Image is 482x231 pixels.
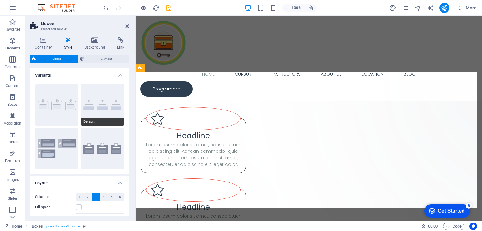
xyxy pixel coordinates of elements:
i: Undo: Add element (Ctrl+Z) [102,4,110,12]
i: On resize automatically adjust zoom level to fit chosen device. [308,5,313,11]
div: 5 [46,1,53,8]
button: Click here to leave preview mode and continue editing [140,4,147,12]
button: text_generator [427,4,434,12]
button: 5 [108,193,116,201]
span: Code [446,223,462,230]
i: Publish [441,4,448,12]
p: Elements [5,46,21,51]
span: More [457,5,477,11]
button: 2 [84,193,92,201]
h4: Style [59,37,80,50]
p: Tables [7,140,18,145]
button: navigator [414,4,422,12]
span: Default [81,118,124,126]
button: More [454,3,479,13]
i: Design (Ctrl+Alt+Y) [389,4,396,12]
i: Pages (Ctrl+Alt+S) [402,4,409,12]
h6: Session time [421,223,438,230]
span: 6 [119,193,121,201]
button: Boxes [30,55,78,63]
span: Boxes [38,55,76,63]
button: 4 [100,193,108,201]
button: save [165,4,172,12]
i: This element is a customizable preset [83,224,86,228]
h4: Variants [30,68,129,79]
span: 1 [79,193,81,201]
button: 1 [76,193,84,201]
p: Favorites [4,27,20,32]
span: 00 00 [428,223,438,230]
span: 5 [111,193,113,201]
p: Features [5,158,20,163]
button: Default [81,84,124,126]
div: Get Started 5 items remaining, 0% complete [5,3,51,16]
i: AI Writer [427,4,434,12]
span: . preset-boxes-v3-border [46,223,80,230]
div: Get Started [19,7,46,13]
img: Editor Logo [36,4,83,12]
h3: Preset #ed-new-340 [41,26,116,32]
p: Content [6,83,19,88]
button: reload [152,4,160,12]
span: Click to select. Double-click to edit [32,223,43,230]
button: Code [443,223,464,230]
button: 100% [282,4,304,12]
span: : [432,224,433,228]
h4: Link [112,37,129,50]
label: Gap [35,216,76,219]
h2: Boxes [41,21,129,26]
p: Boxes [8,102,18,107]
button: Element [78,55,129,63]
span: 4 [103,193,105,201]
label: Fill space [35,203,76,211]
button: publish [439,3,449,13]
p: Columns [5,64,20,69]
button: Usercentrics [469,223,477,230]
a: Click to cancel selection. Double-click to open Pages [5,223,22,230]
h4: Layout [30,176,129,187]
span: 3 [95,193,97,201]
button: design [389,4,397,12]
i: Navigator [414,4,421,12]
span: 2 [87,193,89,201]
h6: 100% [292,4,302,12]
p: Slider [8,196,18,201]
nav: breadcrumb [32,223,86,230]
p: Images [6,177,19,182]
h4: Container [30,37,59,50]
p: Accordion [4,121,21,126]
button: 6 [116,193,124,201]
button: pages [402,4,409,12]
span: Element [86,55,127,63]
label: Columns [35,193,76,201]
button: 3 [92,193,100,201]
h4: Background [80,37,113,50]
button: undo [102,4,110,12]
